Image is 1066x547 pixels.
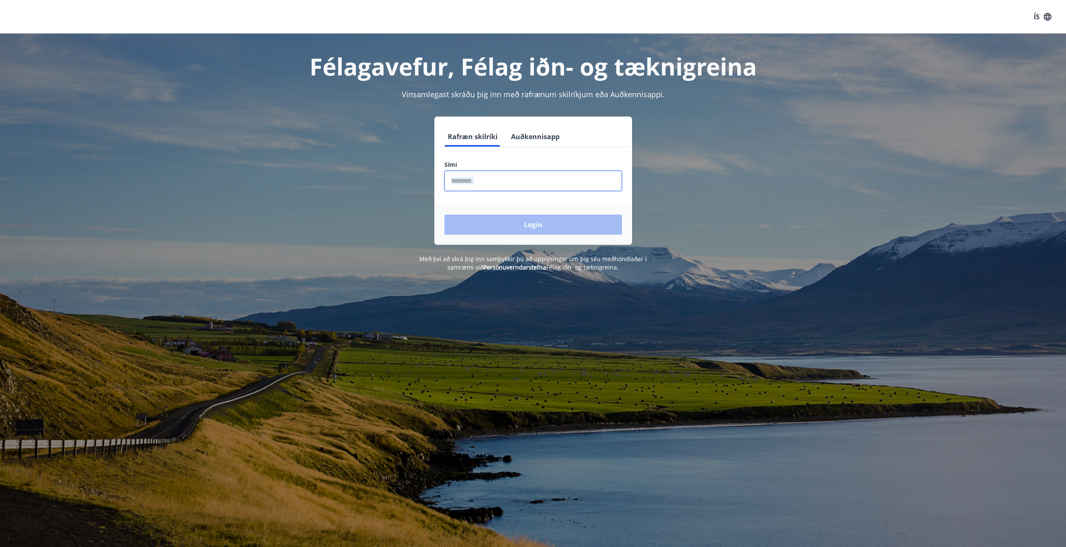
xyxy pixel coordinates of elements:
label: Sími [444,161,622,169]
h1: Félagavefur, Félag iðn- og tæknigreina [242,50,825,82]
a: Persónuverndarstefna [483,263,546,271]
span: Vinsamlegast skráðu þig inn með rafrænum skilríkjum eða Auðkennisappi. [402,89,665,99]
span: Með því að skrá þig inn samþykkir þú að upplýsingar um þig séu meðhöndlaðar í samræmi við Félag i... [419,255,647,271]
button: ÍS [1029,9,1056,24]
button: Auðkennisapp [508,127,563,147]
button: Rafræn skilríki [444,127,501,147]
